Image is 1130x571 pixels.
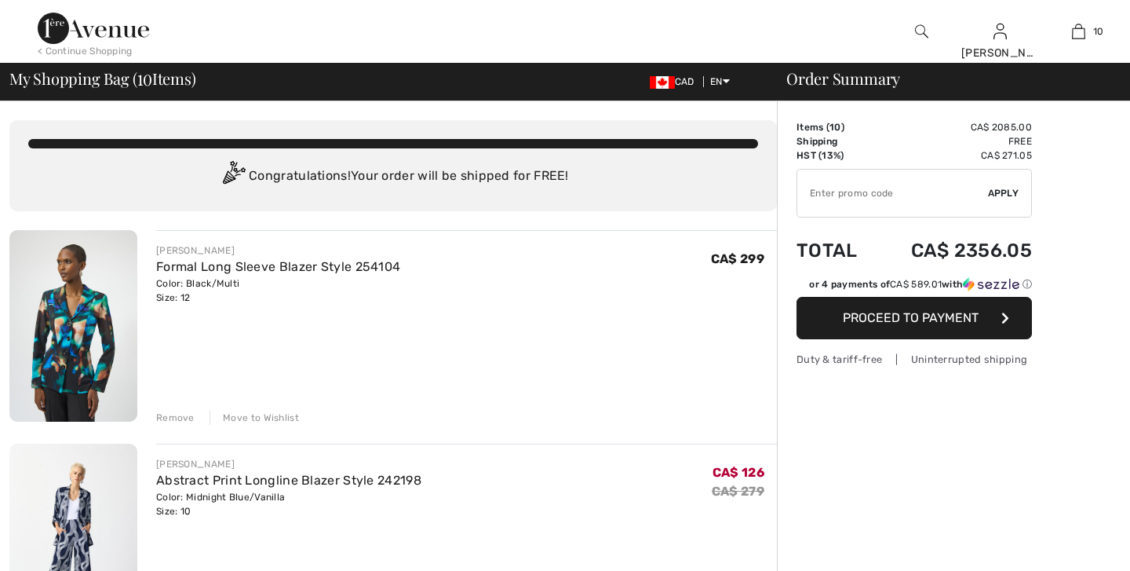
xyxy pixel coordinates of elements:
[875,148,1032,163] td: CA$ 271.05
[9,230,137,422] img: Formal Long Sleeve Blazer Style 254104
[710,76,730,87] span: EN
[993,24,1007,38] a: Sign In
[38,44,133,58] div: < Continue Shopping
[156,490,421,518] div: Color: Midnight Blue/Vanilla Size: 10
[711,251,764,266] span: CA$ 299
[796,224,875,277] td: Total
[156,473,421,488] a: Abstract Print Longline Blazer Style 242198
[843,310,979,325] span: Proceed to Payment
[875,120,1032,134] td: CA$ 2085.00
[829,122,841,133] span: 10
[809,277,1032,291] div: or 4 payments of with
[650,76,701,87] span: CAD
[963,277,1019,291] img: Sezzle
[217,161,249,192] img: Congratulation2.svg
[961,45,1038,61] div: [PERSON_NAME]
[890,279,942,290] span: CA$ 589.01
[1093,24,1104,38] span: 10
[1040,22,1117,41] a: 10
[137,67,152,87] span: 10
[38,13,149,44] img: 1ère Avenue
[796,120,875,134] td: Items ( )
[712,484,764,499] s: CA$ 279
[796,148,875,163] td: HST (13%)
[210,411,299,425] div: Move to Wishlist
[650,76,675,89] img: Canadian Dollar
[156,411,195,425] div: Remove
[9,71,196,86] span: My Shopping Bag ( Items)
[713,465,764,480] span: CA$ 126
[993,22,1007,41] img: My Info
[767,71,1121,86] div: Order Summary
[796,297,1032,339] button: Proceed to Payment
[797,170,988,217] input: Promo code
[796,352,1032,367] div: Duty & tariff-free | Uninterrupted shipping
[988,186,1019,200] span: Apply
[28,161,758,192] div: Congratulations! Your order will be shipped for FREE!
[796,277,1032,297] div: or 4 payments ofCA$ 589.01withSezzle Click to learn more about Sezzle
[875,224,1032,277] td: CA$ 2356.05
[156,259,400,274] a: Formal Long Sleeve Blazer Style 254104
[1072,22,1085,41] img: My Bag
[915,22,928,41] img: search the website
[156,276,400,305] div: Color: Black/Multi Size: 12
[156,243,400,258] div: [PERSON_NAME]
[156,457,421,471] div: [PERSON_NAME]
[875,134,1032,148] td: Free
[796,134,875,148] td: Shipping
